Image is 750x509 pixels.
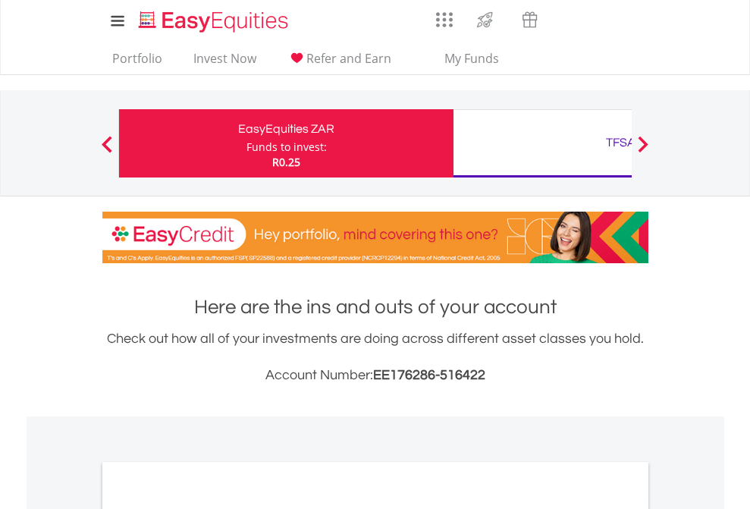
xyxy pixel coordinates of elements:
span: My Funds [422,49,522,68]
div: EasyEquities ZAR [128,118,444,140]
a: Invest Now [187,51,262,74]
span: EE176286-516422 [373,368,485,382]
span: R0.25 [272,155,300,169]
img: EasyCredit Promotion Banner [102,212,648,263]
button: Previous [92,143,122,159]
a: AppsGrid [426,4,463,28]
button: Next [628,143,658,159]
h1: Here are the ins and outs of your account [102,294,648,321]
a: Notifications [552,4,591,34]
img: thrive-v2.svg [472,8,497,32]
a: Home page [133,4,294,34]
h3: Account Number: [102,365,648,386]
div: Check out how all of your investments are doing across different asset classes you hold. [102,328,648,386]
div: Funds to invest: [246,140,327,155]
a: Portfolio [106,51,168,74]
img: vouchers-v2.svg [517,8,542,32]
img: grid-menu-icon.svg [436,11,453,28]
span: Refer and Earn [306,50,391,67]
a: Vouchers [507,4,552,32]
a: FAQ's and Support [591,4,629,34]
img: EasyEquities_Logo.png [136,9,294,34]
a: Refer and Earn [281,51,397,74]
a: My Profile [629,4,668,37]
